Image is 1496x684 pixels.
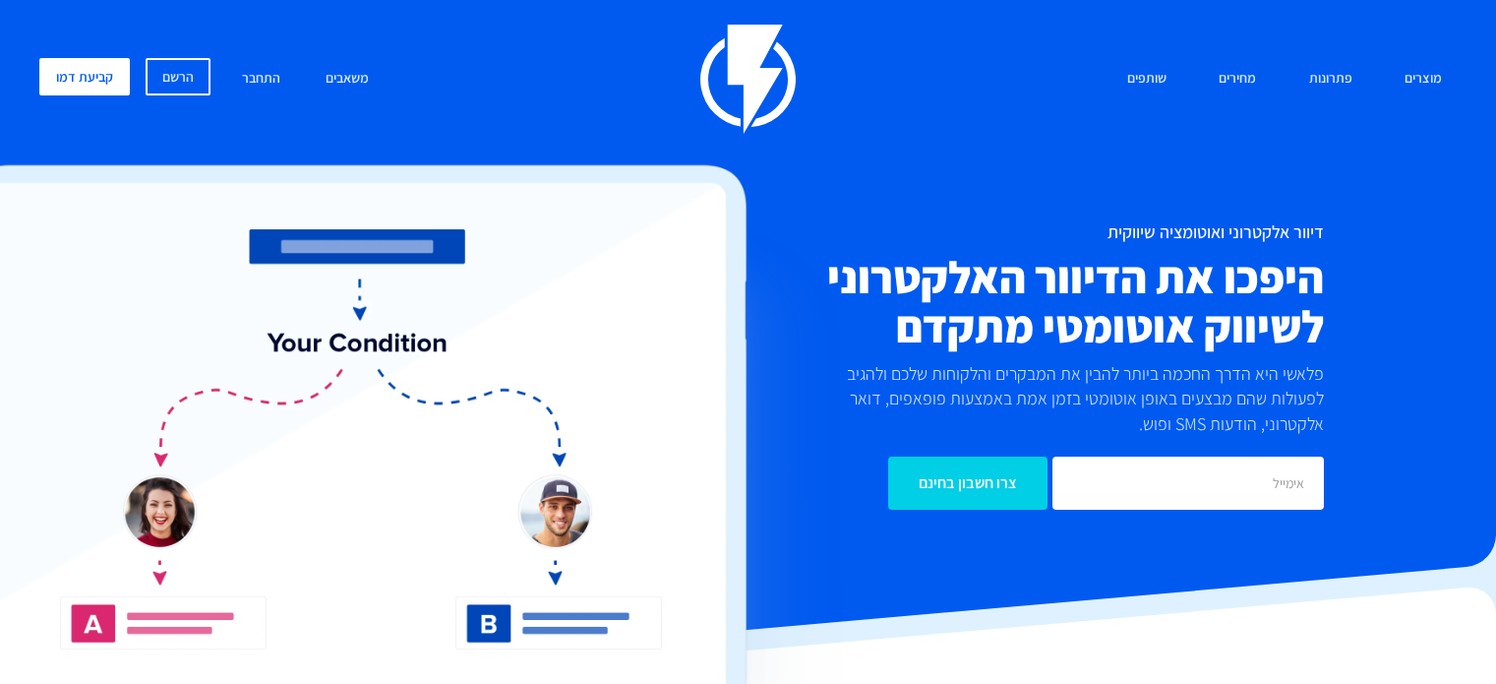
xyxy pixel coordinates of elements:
p: פלאשי היא הדרך החכמה ביותר להבין את המבקרים והלקוחות שלכם ולהגיב לפעולות שהם מבצעים באופן אוטומטי... [822,361,1324,437]
a: מחירים [1204,58,1271,100]
a: הרשם [146,58,210,95]
a: קביעת דמו [39,58,130,95]
a: שותפים [1112,58,1181,100]
a: מוצרים [1390,58,1457,100]
a: פתרונות [1294,58,1367,100]
h2: היפכו את הדיוור האלקטרוני לשיווק אוטומטי מתקדם [644,252,1324,350]
a: התחבר [227,58,295,100]
h1: דיוור אלקטרוני ואוטומציה שיווקית [644,222,1324,242]
a: משאבים [311,58,384,100]
input: צרו חשבון בחינם [888,457,1047,510]
input: אימייל [1052,457,1324,510]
